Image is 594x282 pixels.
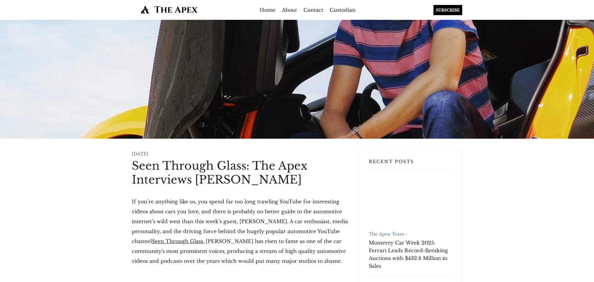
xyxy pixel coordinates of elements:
img: The Apex by Custodian [132,5,207,14]
a: Seen Through Glass [152,238,203,244]
h3: Recent Posts [369,159,452,170]
time: [DATE] [132,151,148,157]
p: If you’re anything like us, you spend far too long trawling YouTube for interesting videos about ... [132,197,349,266]
a: Custodian [330,5,355,15]
a: Contact [303,5,323,15]
div: SUBSCRIBE [433,5,462,15]
h1: Seen Through Glass: The Apex Interviews [PERSON_NAME] [132,159,349,187]
a: About [282,5,297,15]
a: The Apex Team - [369,231,407,237]
a: Monterey Car Week 2025: Ferrari Leads Record-Breaking Auctions with $432.8 Million in Sales [369,239,452,270]
a: SUBSCRIBE [427,5,462,15]
a: Home [260,5,275,15]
